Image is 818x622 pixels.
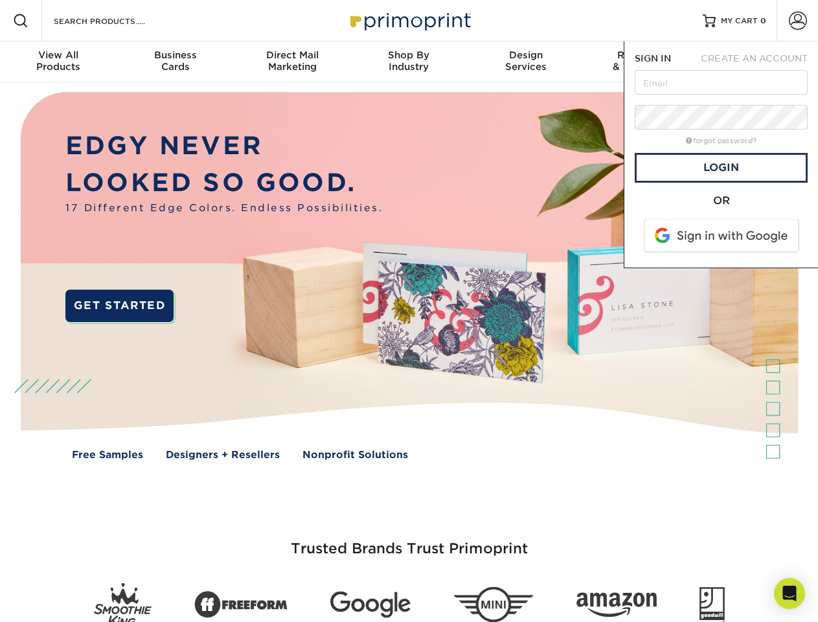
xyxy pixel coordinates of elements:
a: Direct MailMarketing [234,41,350,83]
div: Cards [117,49,233,73]
a: Designers + Resellers [166,448,280,463]
img: Goodwill [699,587,725,622]
a: Shop ByIndustry [350,41,467,83]
span: Design [468,49,584,61]
div: Marketing [234,49,350,73]
span: CREATE AN ACCOUNT [701,53,808,63]
span: Direct Mail [234,49,350,61]
img: Primoprint [345,6,474,34]
a: Login [635,153,808,183]
a: forgot password? [686,137,756,145]
div: Open Intercom Messenger [774,578,805,609]
p: LOOKED SO GOOD. [65,165,383,202]
a: GET STARTED [65,290,174,322]
div: Services [468,49,584,73]
input: SEARCH PRODUCTS..... [52,13,179,29]
span: MY CART [721,16,758,27]
div: Industry [350,49,467,73]
a: Free Samples [72,448,143,463]
span: 17 Different Edge Colors. Endless Possibilities. [65,201,383,216]
img: Amazon [576,593,657,617]
div: & Templates [584,49,701,73]
a: Resources& Templates [584,41,701,83]
a: DesignServices [468,41,584,83]
h3: Trusted Brands Trust Primoprint [30,509,788,573]
span: Shop By [350,49,467,61]
a: Nonprofit Solutions [302,448,408,463]
p: EDGY NEVER [65,128,383,165]
span: Business [117,49,233,61]
div: OR [635,193,808,209]
span: 0 [760,16,766,25]
span: Resources [584,49,701,61]
span: SIGN IN [635,53,671,63]
input: Email [635,70,808,95]
img: Google [330,592,411,618]
a: BusinessCards [117,41,233,83]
